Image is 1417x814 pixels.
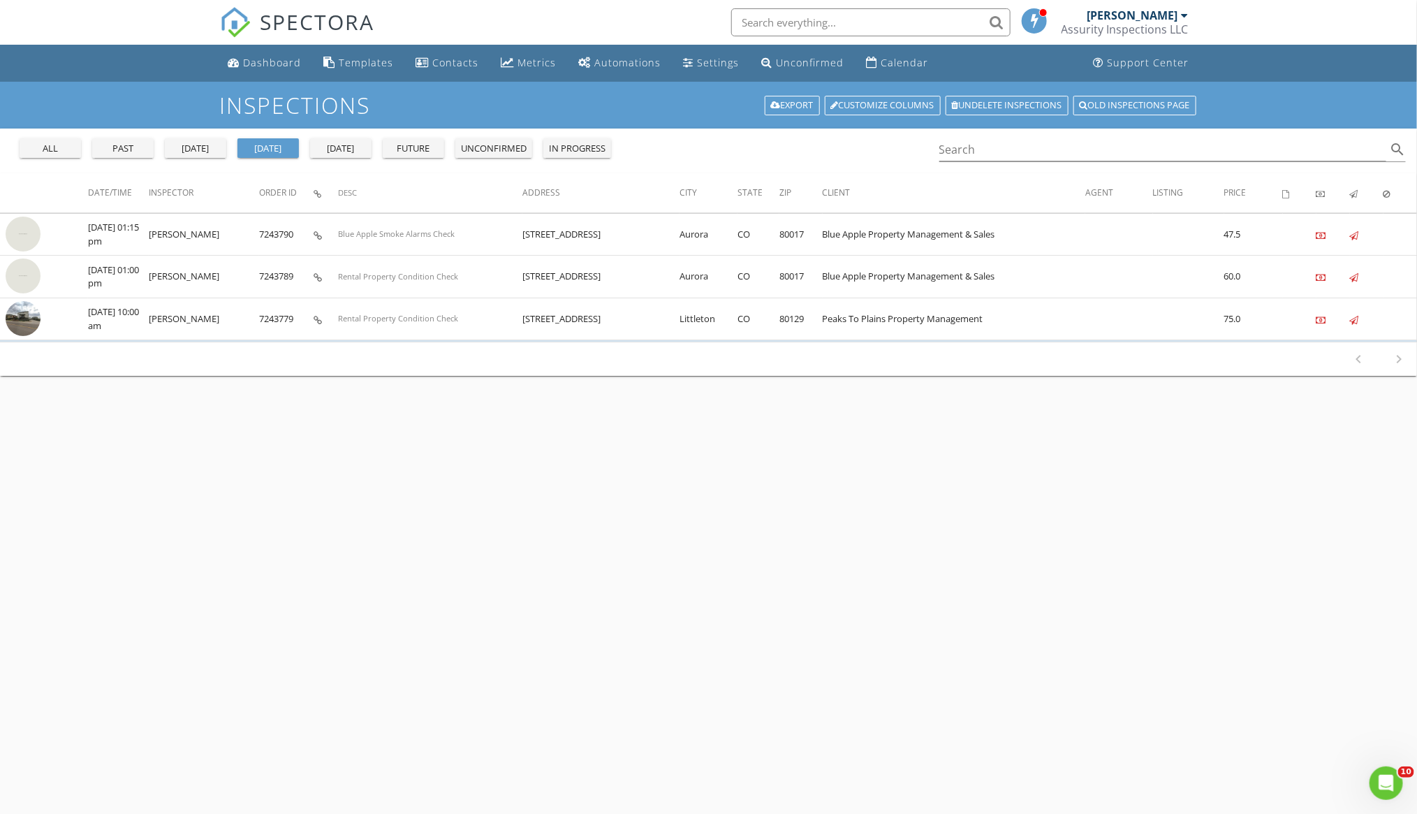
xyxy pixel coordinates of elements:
div: Settings [698,56,740,69]
span: Client [823,187,851,198]
td: Blue Apple Property Management & Sales [823,256,1086,298]
th: Zip: Not sorted. [779,173,823,212]
span: SPECTORA [260,7,375,36]
a: Export [765,96,820,115]
td: 60.0 [1224,256,1283,298]
span: State [737,187,763,198]
div: in progress [549,142,605,156]
th: Desc: Not sorted. [338,173,522,212]
a: Automations (Basic) [573,50,667,76]
td: Littleton [680,298,737,340]
div: Assurity Inspections LLC [1062,22,1189,36]
a: Undelete inspections [946,96,1069,115]
div: Support Center [1108,56,1189,69]
span: Agent [1085,187,1113,198]
div: unconfirmed [461,142,527,156]
span: Inspector [149,187,193,198]
th: Client: Not sorted. [823,173,1086,212]
span: Date/Time [88,187,132,198]
td: 7243789 [259,256,314,298]
td: [DATE] 01:00 pm [88,256,149,298]
div: Unconfirmed [777,56,844,69]
th: Published: Not sorted. [1350,173,1383,212]
td: CO [737,298,779,340]
td: [STREET_ADDRESS] [522,213,680,256]
th: Address: Not sorted. [522,173,680,212]
span: Zip [779,187,791,198]
th: Inspection Details: Not sorted. [314,173,338,212]
input: Search [939,138,1387,161]
button: in progress [543,138,611,158]
img: streetview [6,259,41,293]
td: 80129 [779,298,823,340]
span: Rental Property Condition Check [338,271,458,282]
div: Calendar [881,56,929,69]
td: CO [737,256,779,298]
td: [PERSON_NAME] [149,213,259,256]
button: all [20,138,81,158]
a: SPECTORA [220,19,375,48]
td: 47.5 [1224,213,1283,256]
div: [DATE] [243,142,293,156]
td: [DATE] 10:00 am [88,298,149,340]
th: Paid: Not sorted. [1316,173,1350,212]
a: Customize Columns [825,96,941,115]
td: 80017 [779,256,823,298]
a: Calendar [861,50,934,76]
a: Dashboard [223,50,307,76]
td: [STREET_ADDRESS] [522,256,680,298]
td: Aurora [680,213,737,256]
td: [DATE] 01:15 pm [88,213,149,256]
div: Dashboard [244,56,302,69]
th: Canceled: Not sorted. [1383,173,1417,212]
th: Agent: Not sorted. [1085,173,1152,212]
th: Inspector: Not sorted. [149,173,259,212]
th: Price: Not sorted. [1224,173,1283,212]
iframe: Intercom live chat [1370,766,1403,800]
th: State: Not sorted. [737,173,779,212]
td: 7243779 [259,298,314,340]
span: Rental Property Condition Check [338,313,458,324]
th: Listing: Not sorted. [1153,173,1224,212]
input: Search everything... [731,8,1011,36]
span: City [680,187,697,198]
a: Old inspections page [1073,96,1196,115]
div: Metrics [518,56,557,69]
span: 10 [1398,766,1414,778]
td: 7243790 [259,213,314,256]
span: Order ID [259,187,297,198]
img: The Best Home Inspection Software - Spectora [220,7,251,38]
td: Blue Apple Property Management & Sales [823,213,1086,256]
td: Aurora [680,256,737,298]
div: Contacts [433,56,479,69]
button: [DATE] [165,138,226,158]
div: [DATE] [316,142,366,156]
td: [PERSON_NAME] [149,298,259,340]
td: [PERSON_NAME] [149,256,259,298]
a: Metrics [496,50,562,76]
th: Order ID: Not sorted. [259,173,314,212]
div: future [388,142,439,156]
span: Price [1224,187,1247,198]
th: Agreements signed: Not sorted. [1283,173,1316,212]
td: 75.0 [1224,298,1283,340]
a: Unconfirmed [756,50,850,76]
div: [DATE] [170,142,221,156]
img: streetview [6,301,41,336]
button: [DATE] [237,138,299,158]
th: Date/Time: Not sorted. [88,173,149,212]
div: [PERSON_NAME] [1087,8,1178,22]
button: unconfirmed [455,138,532,158]
button: [DATE] [310,138,372,158]
div: all [25,142,75,156]
a: Support Center [1088,50,1195,76]
div: Templates [339,56,394,69]
span: Listing [1153,187,1184,198]
td: Peaks To Plains Property Management [823,298,1086,340]
button: past [92,138,154,158]
a: Settings [678,50,745,76]
span: Address [522,187,560,198]
td: [STREET_ADDRESS] [522,298,680,340]
img: streetview [6,217,41,252]
i: search [1389,141,1406,158]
